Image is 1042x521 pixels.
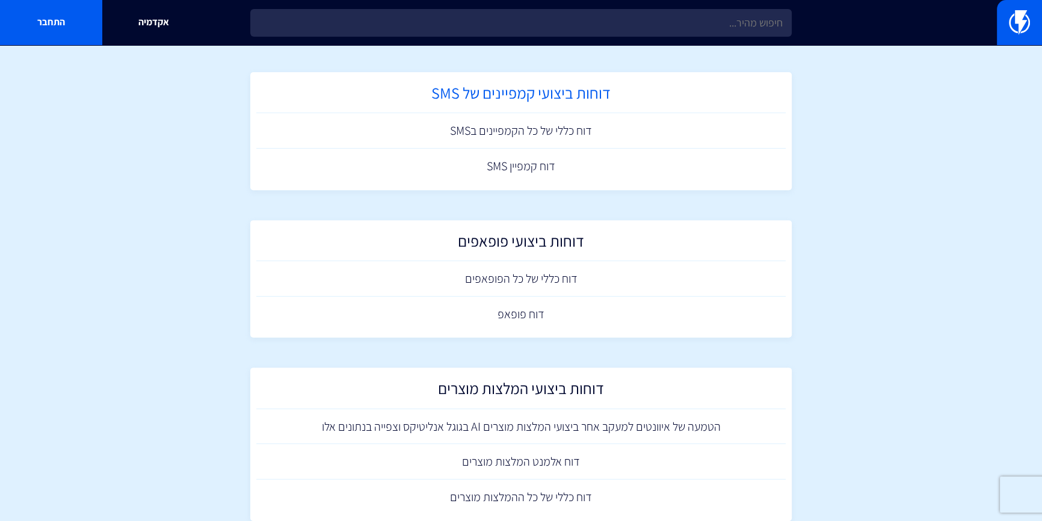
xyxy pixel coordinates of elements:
[256,444,786,479] a: דוח אלמנט המלצות מוצרים
[250,9,792,37] input: חיפוש מהיר...
[262,380,780,403] h2: דוחות ביצועי המלצות מוצרים
[256,78,786,114] a: דוחות ביצועי קמפיינים של SMS
[262,232,780,256] h2: דוחות ביצועי פופאפים
[256,297,786,332] a: דוח פופאפ
[262,84,780,108] h2: דוחות ביצועי קמפיינים של SMS
[256,409,786,445] a: הטמעה של איוונטים למעקב אחר ביצועי המלצות מוצרים AI בגוגל אנליטיקס וצפייה בנתונים אלו
[256,261,786,297] a: דוח כללי של כל הפופאפים
[256,149,786,184] a: דוח קמפיין SMS
[256,479,786,515] a: דוח כללי של כל ההמלצות מוצרים
[256,113,786,149] a: דוח כללי של כל הקמפיינים בSMS
[256,226,786,262] a: דוחות ביצועי פופאפים
[256,374,786,409] a: דוחות ביצועי המלצות מוצרים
